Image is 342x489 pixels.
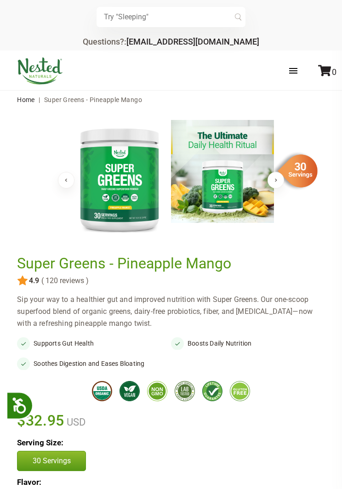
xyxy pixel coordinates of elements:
span: ( 120 reviews ) [39,277,89,285]
button: 30 Servings [17,451,86,471]
li: Soothes Digestion and Eases Bloating [17,357,171,370]
img: star.svg [17,275,28,286]
span: USD [64,416,85,428]
span: | [36,96,42,103]
b: Serving Size: [17,438,63,447]
p: 30 Servings [27,456,76,466]
h1: Super Greens - Pineapple Mango [17,255,320,272]
li: Boosts Daily Nutrition [171,337,325,350]
img: vegan [120,381,140,401]
span: Super Greens - Pineapple Mango [44,96,142,103]
b: Flavor: [17,478,41,487]
img: Super Greens - Pineapple Mango [171,120,274,223]
a: [EMAIL_ADDRESS][DOMAIN_NAME] [126,37,259,46]
button: Previous [58,172,74,188]
img: Super Greens - Pineapple Mango [68,120,171,239]
img: glutenfree [230,381,250,401]
img: thirdpartytested [175,381,195,401]
input: Try "Sleeping" [97,7,245,27]
img: sg-servings-30.png [272,151,318,191]
a: 0 [318,67,336,77]
img: usdaorganic [92,381,112,401]
img: lifetimeguarantee [202,381,222,401]
li: Supports Gut Health [17,337,171,350]
span: 0 [332,67,336,77]
nav: breadcrumbs [17,91,325,109]
div: Questions?: [83,38,259,46]
span: 4.9 [28,277,39,285]
img: Nested Naturals [17,57,63,85]
img: gmofree [147,381,167,401]
button: Next [268,172,284,188]
div: Sip your way to a healthier gut and improved nutrition with Super Greens. Our one-scoop superfood... [17,294,325,330]
a: Home [17,96,35,103]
